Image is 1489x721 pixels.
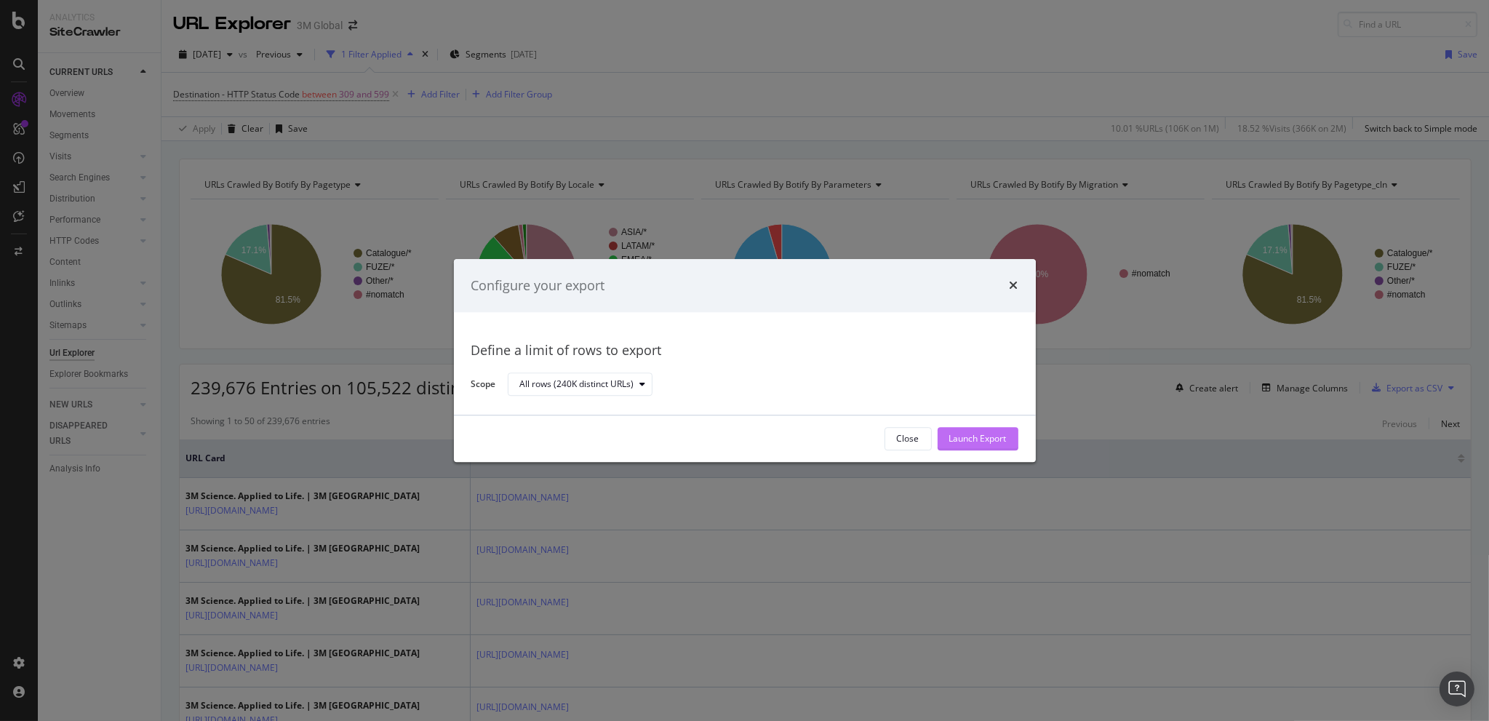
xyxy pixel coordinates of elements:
div: All rows (240K distinct URLs) [520,381,634,389]
div: Launch Export [949,433,1007,445]
button: All rows (240K distinct URLs) [508,373,652,397]
div: Define a limit of rows to export [471,342,1018,361]
div: modal [454,259,1036,462]
button: Launch Export [938,427,1018,450]
div: Configure your export [471,276,605,295]
div: Close [897,433,919,445]
button: Close [885,427,932,450]
label: Scope [471,378,496,394]
div: Open Intercom Messenger [1440,672,1474,706]
div: times [1010,276,1018,295]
